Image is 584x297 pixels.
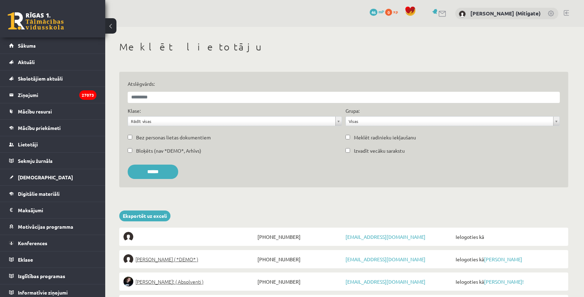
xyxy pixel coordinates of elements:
span: [DEMOGRAPHIC_DATA] [18,174,73,180]
span: Ielogoties kā [454,277,564,286]
a: Eksportēt uz exceli [119,210,170,221]
span: xp [393,9,398,14]
span: Motivācijas programma [18,223,73,230]
span: Digitālie materiāli [18,191,60,197]
span: [PERSON_NAME] ( *DEMO* ) [135,254,198,264]
a: [EMAIL_ADDRESS][DOMAIN_NAME] [345,256,425,262]
span: Ielogoties kā [454,232,564,242]
a: Lietotāji [9,136,96,152]
a: Motivācijas programma [9,219,96,235]
img: Sofija Anrio-Karlauska! [123,277,133,286]
span: Sekmju žurnāls [18,158,53,164]
a: [PERSON_NAME] [484,256,522,262]
a: [DEMOGRAPHIC_DATA] [9,169,96,185]
span: [PERSON_NAME]! ( Absolventi ) [135,277,203,286]
span: 0 [385,9,392,16]
span: 46 [370,9,377,16]
label: Meklēt radinieku iekļaušanu [354,134,416,141]
a: Konferences [9,235,96,251]
a: 0 xp [385,9,401,14]
span: [PHONE_NUMBER] [256,254,344,264]
span: Skolotājiem aktuāli [18,75,63,82]
img: Elīna Elizabete Ancveriņa [123,254,133,264]
span: Mācību resursi [18,108,52,115]
a: [PERSON_NAME]! [484,278,524,285]
a: [EMAIL_ADDRESS][DOMAIN_NAME] [345,234,425,240]
a: Mācību priekšmeti [9,120,96,136]
label: Atslēgvārds: [128,80,560,88]
label: Klase: [128,107,141,115]
h1: Meklēt lietotāju [119,41,568,53]
span: Aktuāli [18,59,35,65]
a: Rādīt visas [128,117,342,126]
legend: Ziņojumi [18,87,96,103]
span: Izglītības programas [18,273,65,279]
a: Ziņojumi27073 [9,87,96,103]
label: Grupa: [345,107,360,115]
span: Rādīt visas [131,117,333,126]
a: Skolotājiem aktuāli [9,70,96,87]
i: 27073 [79,90,96,100]
span: Lietotāji [18,141,38,147]
span: [PHONE_NUMBER] [256,277,344,286]
a: [EMAIL_ADDRESS][DOMAIN_NAME] [345,278,425,285]
a: Maksājumi [9,202,96,218]
span: mP [378,9,384,14]
span: Sākums [18,42,36,49]
a: Eklase [9,251,96,268]
a: Aktuāli [9,54,96,70]
a: Rīgas 1. Tālmācības vidusskola [8,12,64,30]
span: Informatīvie ziņojumi [18,289,68,296]
a: Sākums [9,37,96,54]
a: Visas [346,117,559,126]
a: Mācību resursi [9,103,96,119]
span: [PHONE_NUMBER] [256,232,344,242]
a: Izglītības programas [9,268,96,284]
a: [PERSON_NAME]! ( Absolventi ) [123,277,256,286]
label: Bez personas lietas dokumentiem [136,134,211,141]
span: Ielogoties kā [454,254,564,264]
label: Izvadīt vecāku sarakstu [354,147,405,154]
img: Vitālijs Viļums (Mitigate) [459,11,466,18]
a: [PERSON_NAME] (Mitigate) [470,10,541,17]
a: [PERSON_NAME] ( *DEMO* ) [123,254,256,264]
a: Sekmju žurnāls [9,153,96,169]
span: Mācību priekšmeti [18,125,61,131]
span: Eklase [18,256,33,263]
span: Visas [349,117,550,126]
a: Digitālie materiāli [9,186,96,202]
span: Konferences [18,240,47,246]
label: Bloķēts (nav *DEMO*, Arhīvs) [136,147,201,154]
legend: Maksājumi [18,202,96,218]
a: 46 mP [370,9,384,14]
